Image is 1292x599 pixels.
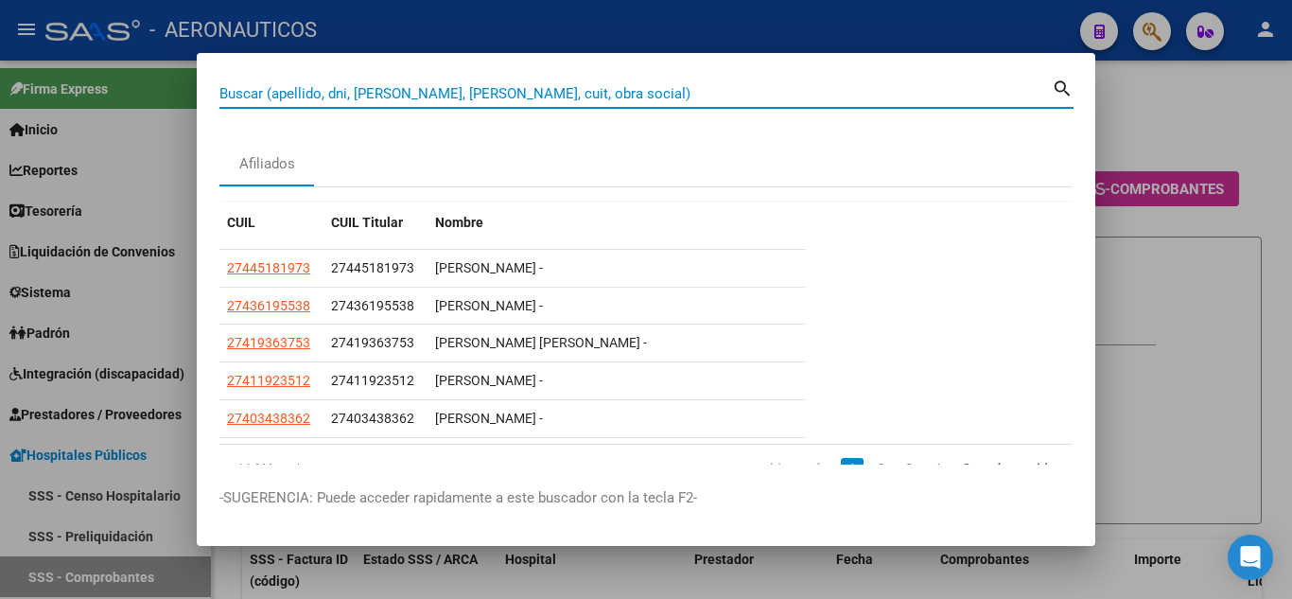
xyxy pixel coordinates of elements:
[331,411,414,426] span: 27403438362
[435,257,798,279] div: [PERSON_NAME] -
[954,458,977,479] a: 5
[838,452,866,484] li: page 1
[758,458,794,479] a: go to first page
[227,215,255,230] span: CUIL
[952,452,980,484] li: page 5
[428,203,806,243] datatable-header-cell: Nombre
[841,458,864,479] a: 1
[926,458,949,479] a: 4
[227,298,310,313] span: 27436195538
[331,373,414,388] span: 27411923512
[435,332,798,354] div: [PERSON_NAME] [PERSON_NAME] -
[799,458,835,479] a: go to previous page
[435,408,798,430] div: [PERSON_NAME] -
[435,370,798,392] div: [PERSON_NAME] -
[923,452,952,484] li: page 4
[895,452,923,484] li: page 3
[219,445,387,492] div: 14.666 total
[869,458,892,479] a: 2
[331,298,414,313] span: 27436195538
[227,335,310,350] span: 27419363753
[323,203,428,243] datatable-header-cell: CUIL Titular
[331,335,414,350] span: 27419363753
[239,153,295,175] div: Afiliados
[219,203,323,243] datatable-header-cell: CUIL
[331,260,414,275] span: 27445181973
[227,260,310,275] span: 27445181973
[1052,76,1074,98] mat-icon: search
[1228,535,1273,580] div: Open Intercom Messenger
[983,458,1019,479] a: go to next page
[331,215,403,230] span: CUIL Titular
[1024,458,1060,479] a: go to last page
[866,452,895,484] li: page 2
[227,373,310,388] span: 27411923512
[435,215,483,230] span: Nombre
[227,411,310,426] span: 27403438362
[435,295,798,317] div: [PERSON_NAME] -
[898,458,920,479] a: 3
[219,487,1073,509] p: -SUGERENCIA: Puede acceder rapidamente a este buscador con la tecla F2-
